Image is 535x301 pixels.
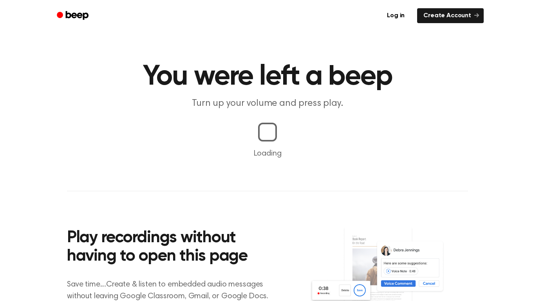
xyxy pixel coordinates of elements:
p: Turn up your volume and press play. [117,97,418,110]
a: Create Account [417,8,484,23]
h2: Play recordings without having to open this page [67,229,278,266]
p: Loading [9,148,526,160]
h1: You were left a beep [67,63,468,91]
a: Log in [379,7,412,25]
a: Beep [51,8,96,24]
